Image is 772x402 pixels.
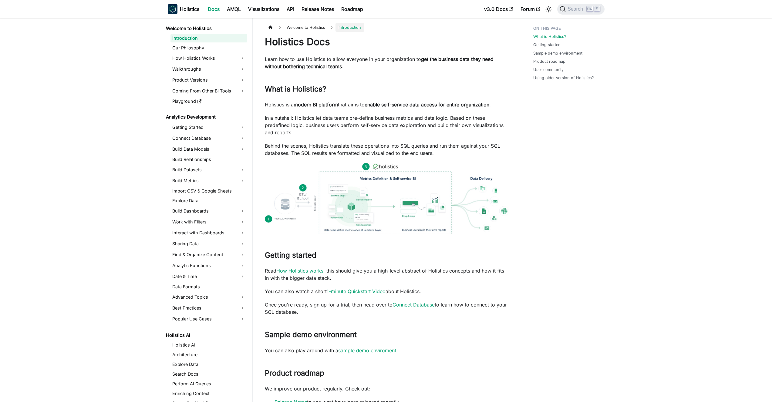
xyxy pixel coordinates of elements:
[170,250,247,260] a: Find & Organize Content
[244,4,283,14] a: Visualizations
[170,122,247,132] a: Getting Started
[170,34,247,42] a: Introduction
[170,53,247,63] a: How Holistics Works
[164,331,247,340] a: Holistics AI
[170,380,247,388] a: Perform AI Queries
[327,288,386,294] a: 1-minute Quickstart Video
[170,217,247,227] a: Work with Filters
[265,36,509,48] h1: Holistics Docs
[265,385,509,392] p: We improve our product regularly. Check out:
[265,301,509,316] p: Once you're ready, sign up for a trial, then head over to to learn how to connect to your SQL dat...
[265,85,509,96] h2: What is Holistics?
[170,97,247,106] a: Playground
[284,23,328,32] span: Welcome to Holistics
[265,347,509,354] p: You can also play around with a .
[170,176,247,186] a: Build Metrics
[283,4,298,14] a: API
[170,75,247,85] a: Product Versions
[170,187,247,195] a: Import CSV & Google Sheets
[204,4,223,14] a: Docs
[365,102,489,108] strong: enable self-service data access for entire organization
[170,341,247,349] a: Holistics AI
[265,369,509,380] h2: Product roadmap
[170,272,247,281] a: Date & Time
[223,4,244,14] a: AMQL
[170,314,247,324] a: Popular Use Cases
[265,23,509,32] nav: Breadcrumbs
[170,44,247,52] a: Our Philosophy
[265,101,509,108] p: Holistics is a that aims to .
[170,283,247,291] a: Data Formats
[338,4,367,14] a: Roadmap
[265,55,509,70] p: Learn how to use Holistics to allow everyone in your organization to .
[594,6,600,12] kbd: K
[170,206,247,216] a: Build Dashboards
[265,23,276,32] a: Home page
[533,59,565,64] a: Product roadmap
[335,23,364,32] span: Introduction
[533,50,582,56] a: Sample demo environment
[164,24,247,33] a: Welcome to Holistics
[265,288,509,295] p: You can also watch a short about Holistics.
[533,42,561,48] a: Getting started
[533,67,564,72] a: User community
[298,4,338,14] a: Release Notes
[393,302,435,308] a: Connect Database
[294,102,338,108] strong: modern BI platform
[168,4,199,14] a: HolisticsHolistics
[533,34,566,39] a: What is Holistics?
[265,163,509,234] img: How Holistics fits in your Data Stack
[170,155,247,164] a: Build Relationships
[170,292,247,302] a: Advanced Topics
[265,251,509,262] h2: Getting started
[265,267,509,282] p: Read , this should give you a high-level abstract of Holistics concepts and how it fits in with t...
[276,268,323,274] a: How Holistics works
[338,347,396,353] a: sample demo enviroment
[170,86,247,96] a: Coming From Other BI Tools
[170,360,247,369] a: Explore Data
[480,4,517,14] a: v3.0 Docs
[170,389,247,398] a: Enriching Context
[533,75,594,81] a: Using older version of Holistics?
[265,114,509,136] p: In a nutshell: Holistics let data teams pre-define business metrics and data logic. Based on thes...
[566,6,587,12] span: Search
[170,228,247,238] a: Interact with Dashboards
[162,18,253,402] nav: Docs sidebar
[170,239,247,249] a: Sharing Data
[170,144,247,154] a: Build Data Models
[170,133,247,143] a: Connect Database
[170,303,247,313] a: Best Practices
[170,165,247,175] a: Build Datasets
[265,330,509,342] h2: Sample demo environment
[170,370,247,378] a: Search Docs
[168,4,177,14] img: Holistics
[180,5,199,13] b: Holistics
[265,142,509,157] p: Behind the scenes, Holistics translate these operations into SQL queries and run them against you...
[170,196,247,205] a: Explore Data
[164,113,247,121] a: Analytics Development
[517,4,544,14] a: Forum
[170,64,247,74] a: Walkthroughs
[170,261,247,270] a: Analytic Functions
[170,350,247,359] a: Architecture
[557,4,604,15] button: Search (Ctrl+K)
[544,4,554,14] button: Switch between dark and light mode (currently light mode)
